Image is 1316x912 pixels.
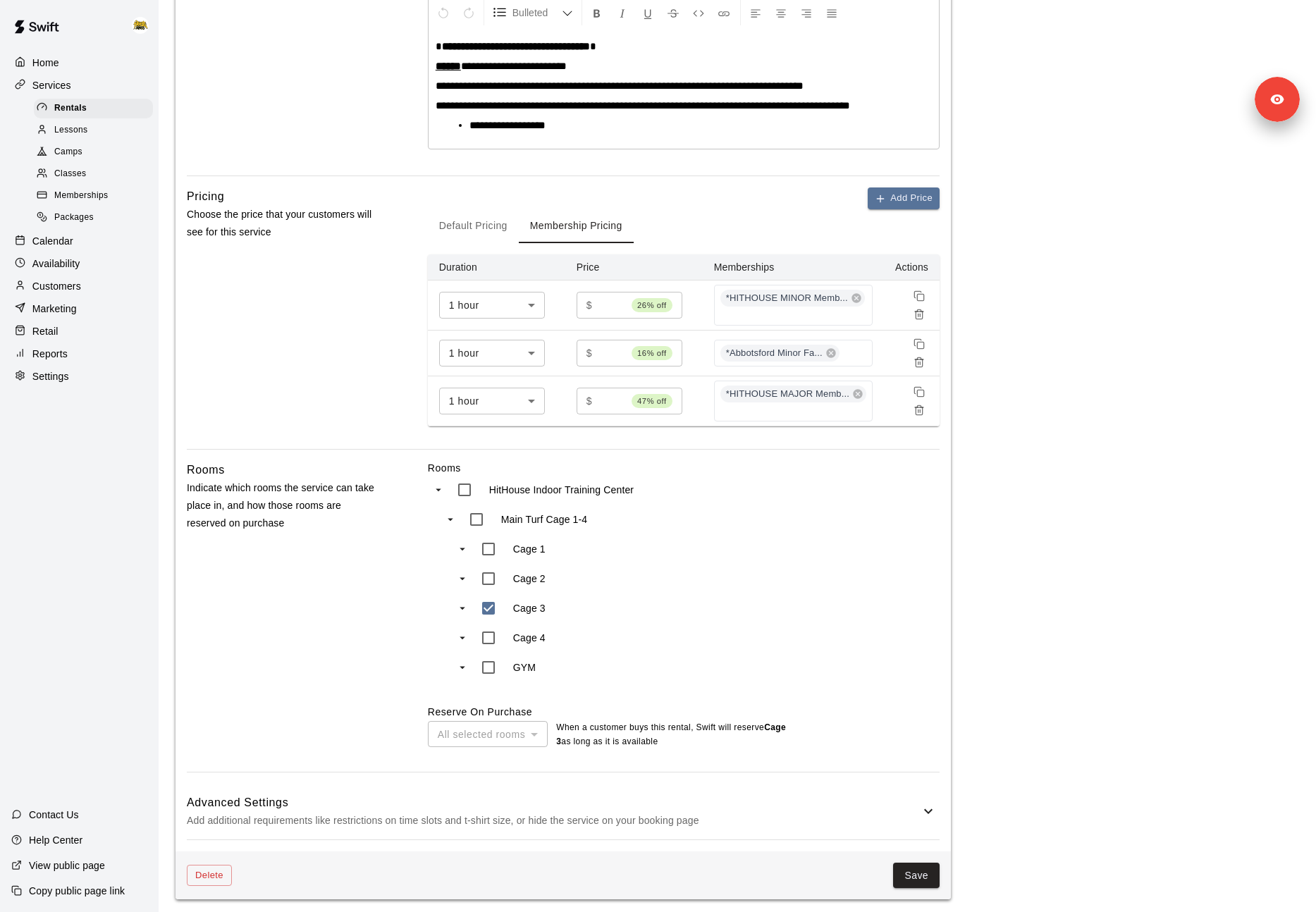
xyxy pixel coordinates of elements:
div: Lessons [34,121,153,140]
div: Memberships [34,186,153,206]
span: *Abbotsford Minor Fa... [720,347,828,360]
p: Copy public page link [29,884,125,898]
div: 1 hour [439,292,545,318]
span: *HITHOUSE MINOR Memb... [720,292,854,305]
button: Duplicate price [910,383,928,401]
p: View public page [29,858,105,873]
ul: swift facility view [428,475,710,682]
p: Cage 4 [513,631,546,645]
button: Add Price [868,187,940,209]
button: Remove price [910,353,928,371]
th: Memberships [703,254,884,281]
button: Save [893,863,940,889]
p: GYM [513,660,536,674]
span: 16% off [632,346,672,360]
th: Duration [428,254,565,281]
a: Calendar [11,230,147,252]
label: Rooms [428,461,940,475]
div: 1 hour [439,340,545,366]
p: HitHouse Indoor Training Center [489,483,634,497]
button: Delete [187,865,232,887]
div: Advanced SettingsAdd additional requirements like restrictions on time slots and t-shirt size, or... [187,784,940,839]
div: 1 hour [439,388,545,414]
h6: Pricing [187,187,224,206]
p: Customers [32,279,81,293]
a: Packages [34,207,159,229]
button: Membership Pricing [519,209,634,243]
button: Duplicate price [910,335,928,353]
a: Memberships [34,185,159,207]
p: $ [586,394,592,409]
span: Lessons [54,123,88,137]
p: Help Center [29,833,82,847]
span: Packages [54,211,94,225]
span: *HITHOUSE MAJOR Memb... [720,388,855,401]
a: Home [11,52,147,73]
p: $ [586,298,592,313]
a: Marketing [11,298,147,319]
div: *HITHOUSE MINOR Memb... [720,290,865,307]
div: Rentals [34,99,153,118]
a: Classes [34,164,159,185]
p: Cage 3 [513,601,546,615]
span: 47% off [632,394,672,408]
p: Reports [32,347,68,361]
p: Availability [32,257,80,271]
p: Cage 2 [513,572,546,586]
p: When a customer buys this rental , Swift will reserve as long as it is available [556,721,803,749]
span: Classes [54,167,86,181]
a: Reports [11,343,147,364]
div: *HITHOUSE MAJOR Memb... [720,386,866,402]
th: Actions [884,254,940,281]
div: Packages [34,208,153,228]
a: Services [11,75,147,96]
div: All selected rooms [428,721,548,747]
a: Camps [34,142,159,164]
a: Retail [11,321,147,342]
p: Settings [32,369,69,383]
button: Remove price [910,305,928,323]
p: Marketing [32,302,77,316]
p: Main Turf Cage 1-4 [501,512,588,526]
p: Indicate which rooms the service can take place in, and how those rooms are reserved on purchase [187,479,383,533]
span: Memberships [54,189,108,203]
div: Classes [34,164,153,184]
span: Bulleted List [512,6,562,20]
button: Remove price [910,401,928,419]
p: Contact Us [29,808,79,822]
p: Services [32,78,71,92]
p: Home [32,56,59,70]
span: Camps [54,145,82,159]
p: Retail [32,324,59,338]
button: Duplicate price [910,287,928,305]
span: 26% off [632,298,672,312]
p: $ [586,346,592,361]
div: HITHOUSE ABBY [129,11,159,39]
label: Reserve On Purchase [428,706,532,717]
th: Price [565,254,703,281]
p: Choose the price that your customers will see for this service [187,206,383,241]
img: HITHOUSE ABBY [132,17,149,34]
button: Default Pricing [428,209,519,243]
div: *Abbotsford Minor Fa... [720,345,840,362]
h6: Advanced Settings [187,794,920,812]
div: Camps [34,142,153,162]
p: Cage 1 [513,542,546,556]
a: Lessons [34,119,159,141]
a: Availability [11,253,147,274]
span: Rentals [54,101,87,116]
h6: Rooms [187,461,225,479]
p: Calendar [32,234,73,248]
a: Rentals [34,97,159,119]
a: Customers [11,276,147,297]
a: Settings [11,366,147,387]
p: Add additional requirements like restrictions on time slots and t-shirt size, or hide the service... [187,812,920,830]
